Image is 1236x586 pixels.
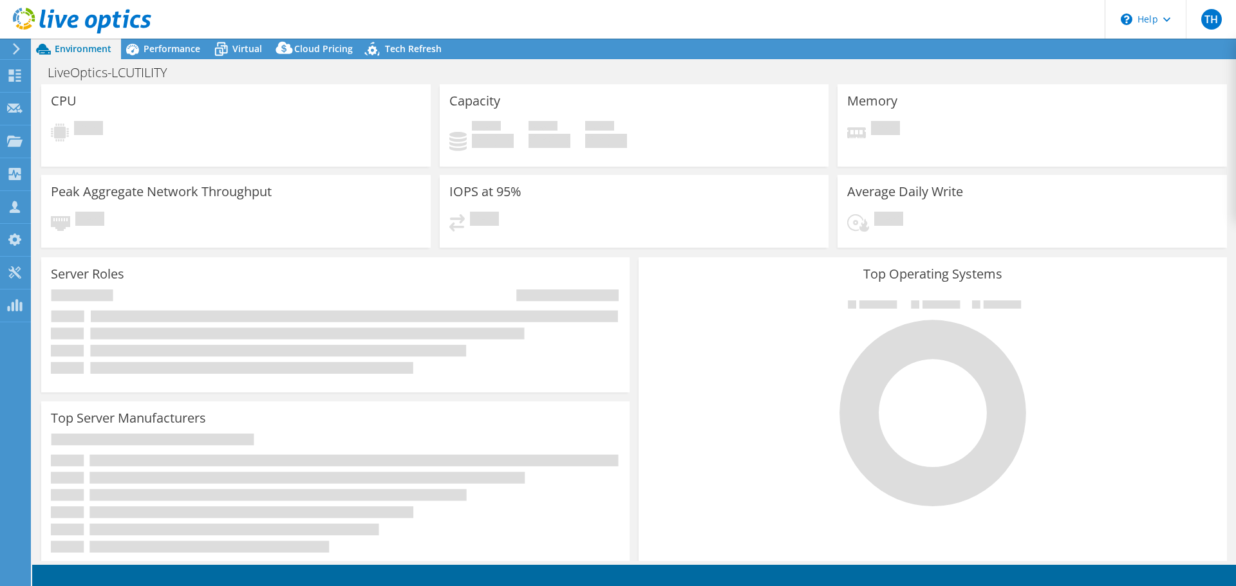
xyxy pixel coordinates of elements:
span: Pending [871,121,900,138]
span: Used [472,121,501,134]
h3: IOPS at 95% [449,185,521,199]
span: Cloud Pricing [294,42,353,55]
span: Pending [874,212,903,229]
h3: Memory [847,94,897,108]
h3: Capacity [449,94,500,108]
span: Tech Refresh [385,42,442,55]
svg: \n [1121,14,1132,25]
h3: Top Server Manufacturers [51,411,206,425]
h4: 0 GiB [472,134,514,148]
span: Pending [75,212,104,229]
h4: 0 GiB [585,134,627,148]
span: Performance [144,42,200,55]
h3: Top Operating Systems [648,267,1217,281]
h1: LiveOptics-LCUTILITY [42,66,187,80]
h3: Server Roles [51,267,124,281]
h3: Average Daily Write [847,185,963,199]
span: Pending [74,121,103,138]
span: Environment [55,42,111,55]
span: Total [585,121,614,134]
span: TH [1201,9,1222,30]
h3: CPU [51,94,77,108]
span: Free [529,121,557,134]
span: Virtual [232,42,262,55]
h3: Peak Aggregate Network Throughput [51,185,272,199]
h4: 0 GiB [529,134,570,148]
span: Pending [470,212,499,229]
